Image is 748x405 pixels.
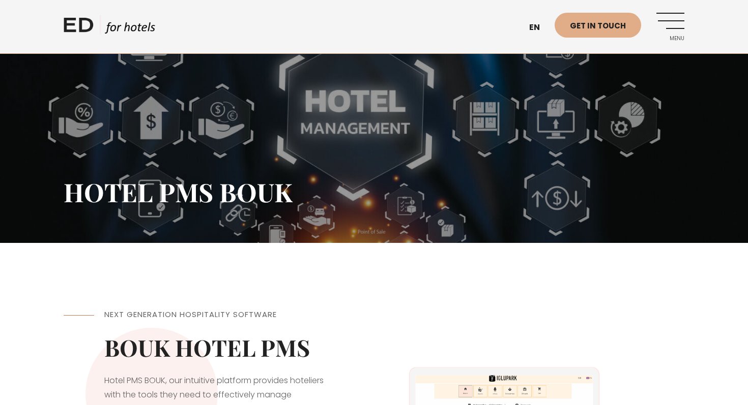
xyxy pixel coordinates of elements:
[555,13,641,38] a: Get in touch
[656,36,684,42] span: Menu
[104,309,277,320] span: Next Generation Hospitality Software
[64,175,293,209] span: HOTEL PMS BOUK
[64,15,155,41] a: ED HOTELS
[104,333,333,361] h2: BOUK HOTEL PMS
[656,13,684,41] a: Menu
[524,15,555,40] a: en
